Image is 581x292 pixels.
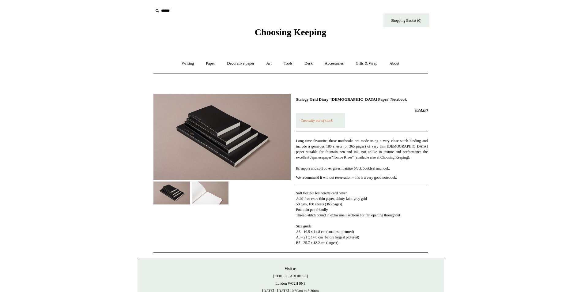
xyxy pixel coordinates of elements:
[296,191,347,195] span: Soft flexible leatherette card cover
[285,267,296,271] strong: Visit us
[383,13,429,27] a: Shopping Basket (0)
[384,55,405,72] a: About
[296,213,400,217] span: Thread-stitch bound in extra small sections for flat opening throughout
[296,175,428,180] p: We recommend it without reservation - this is a very good notebook.
[296,208,328,212] span: Fountain pen friendly
[319,55,349,72] a: Accessories
[296,138,428,171] p: Long time favourite, these notebooks are made using a very close stitch binding and include a gen...
[300,118,333,123] em: Currently out of stock
[153,94,291,180] img: Stalogy Grid Diary 'Bible Paper' Notebook
[350,55,383,72] a: Gifts & Wrap
[192,182,228,204] img: Stalogy Grid Diary 'Bible Paper' Notebook
[346,166,370,170] em: little black book
[261,55,277,72] a: Art
[221,55,260,72] a: Decorative paper
[296,202,342,206] span: 50 gsm, 180 sheets (365 pages)
[296,97,428,102] h1: Stalogy Grid Diary '[DEMOGRAPHIC_DATA] Paper' Notebook
[153,182,190,204] img: Stalogy Grid Diary 'Bible Paper' Notebook
[299,55,318,72] a: Desk
[323,155,331,159] span: paper
[296,108,428,113] h2: £24.00
[200,55,221,72] a: Paper
[255,27,326,37] span: Choosing Keeping
[296,224,359,245] span: Size guide: A6 - 10.5 x 14.8 cm (smallest pictured) A5 - 21 x 14.8 cm (before largest pictured) B...
[255,32,326,36] a: Choosing Keeping
[278,55,298,72] a: Tools
[176,55,199,72] a: Writing
[296,197,367,201] span: Acid-free extra thin paper, dainty faint grey grid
